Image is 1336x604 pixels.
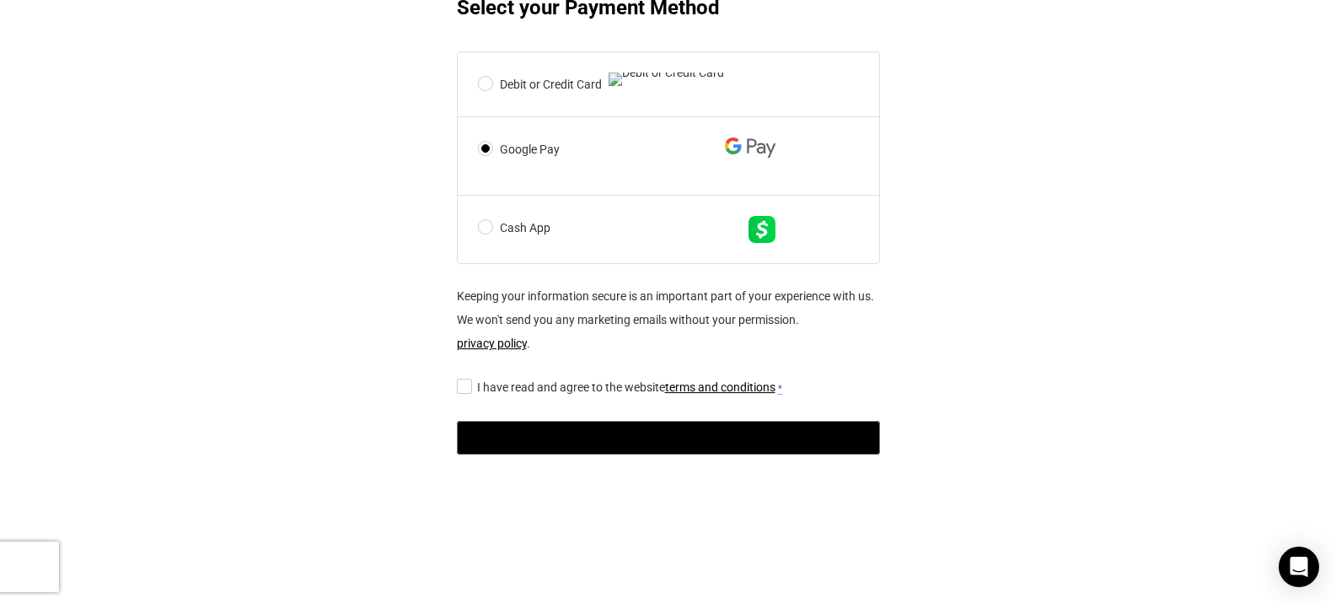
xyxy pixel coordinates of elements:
[609,73,724,86] img: Debit or Credit Card
[1279,547,1319,587] div: Open Intercom Messenger
[748,216,775,243] img: Cash App
[778,383,782,395] abbr: required
[457,284,880,355] p: Keeping your information secure is an important part of your experience with us. We won't send yo...
[478,73,783,96] label: Debit or Credit Card
[457,421,880,455] button: Pay with GPay
[457,337,527,350] a: privacy policy
[478,216,783,243] label: Cash App
[725,138,775,158] img: Google Pay
[665,380,775,394] a: terms and conditions
[478,138,783,161] label: Google Pay
[477,380,775,394] span: I have read and agree to the website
